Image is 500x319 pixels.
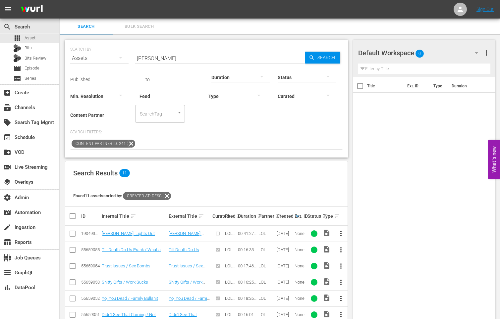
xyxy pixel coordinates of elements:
span: LOL [258,231,266,236]
span: more_vert [337,311,345,319]
div: 55659053 [81,280,100,285]
div: ID [81,213,100,219]
span: LOL [258,296,266,301]
a: Trust Issues / Sex Bombs [169,263,205,273]
span: Reports [3,238,11,246]
button: more_vert [482,45,490,61]
a: Shitty Gifts / Work Sucks [102,280,148,285]
button: more_vert [333,274,349,290]
div: None [295,247,306,252]
span: Video [323,278,331,286]
a: [PERSON_NAME]: Lights Out [102,231,155,236]
span: Video [323,294,331,302]
div: [DATE] [277,231,293,236]
div: External Title [169,212,210,220]
span: DataPool [3,284,11,292]
span: LOL Network - [PERSON_NAME] [225,263,236,298]
div: Partner [258,212,274,220]
span: LOL [258,263,266,268]
span: Series [13,74,21,82]
span: sort [257,213,263,219]
span: Job Queues [3,254,11,262]
div: Internal Title [102,212,167,220]
button: more_vert [333,258,349,274]
div: [DATE] [277,296,293,301]
span: LOL [258,247,266,252]
div: None [295,296,306,301]
div: 190493147 [81,231,100,236]
span: 11 [119,169,130,177]
div: None [295,312,306,317]
div: 55659051 [81,312,100,317]
span: Created At: desc [123,192,163,200]
div: 55659052 [81,296,100,301]
button: more_vert [333,242,349,258]
span: LOL [258,312,266,317]
div: Duration [238,212,256,220]
span: Content Partner ID: 241 [72,140,127,148]
span: sort [130,213,136,219]
span: to [145,77,150,82]
span: more_vert [337,295,345,302]
span: settings [3,194,11,202]
span: Schedule [3,133,11,141]
span: LOL Network - [PERSON_NAME] [225,280,236,314]
a: Trust Issues / Sex Bombs [102,263,150,268]
span: Channels [3,104,11,112]
span: Episode [25,65,39,71]
span: Create [3,89,11,97]
div: 55659054 [81,263,100,268]
div: Type [323,212,331,220]
span: Published: [70,77,91,82]
div: [DATE] [277,263,293,268]
span: Bits [25,45,32,51]
div: 00:41:27.819 [238,231,256,236]
button: Search [305,52,340,64]
div: Created [277,212,293,220]
div: 55659055 [81,247,100,252]
a: Yo, You Dead / Family Bullshit [102,296,158,301]
span: Video [323,261,331,269]
span: Asset [25,35,35,41]
span: more_vert [337,262,345,270]
span: LOL Network - [PERSON_NAME] [225,231,236,266]
div: Curated [212,213,223,219]
span: Search [315,52,340,64]
span: Overlays [3,178,11,186]
span: Search [3,23,11,31]
span: LOL Network - [PERSON_NAME] [225,247,236,282]
span: more_vert [337,230,345,238]
div: None [295,263,306,268]
button: Open Feedback Widget [488,140,500,179]
button: more_vert [333,291,349,306]
div: [DATE] [277,247,293,252]
span: LOL [258,280,266,285]
th: Duration [448,77,487,95]
span: Video [323,229,331,237]
div: [DATE] [277,312,293,317]
button: Open [176,110,183,116]
button: more_vert [333,226,349,242]
div: Default Workspace [358,44,485,62]
a: Yo, You Dead / Family Bullshit [169,296,210,306]
th: Title [367,77,404,95]
span: GraphQL [3,269,11,277]
div: Feed [225,212,236,220]
div: None [295,231,306,236]
span: Found 11 assets sorted by: [73,193,171,198]
span: more_vert [482,49,490,57]
span: 0 [416,47,424,61]
div: 00:17:46.519 [238,263,256,268]
a: Till Death Do Us Prank / What a Dick Move [102,247,163,257]
span: Bits Review [25,55,46,62]
div: [DATE] [277,280,293,285]
div: 00:18:26.860 [238,296,256,301]
span: menu [4,5,12,13]
div: 00:16:01.452 [238,312,256,317]
div: 00:16:33.047 [238,247,256,252]
span: sort [198,213,204,219]
div: Ext. ID [295,213,306,219]
span: Search [64,23,109,30]
th: Ext. ID [403,77,429,95]
a: [PERSON_NAME]: Lights Out [169,231,204,241]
